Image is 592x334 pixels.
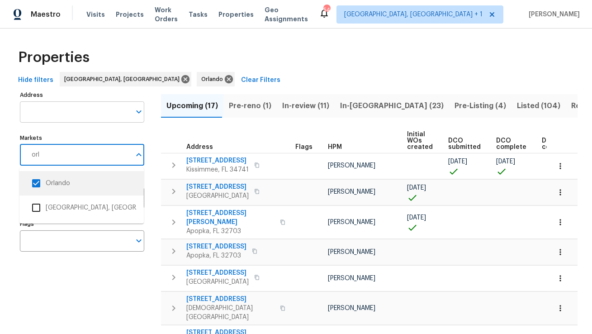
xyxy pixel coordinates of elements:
[265,5,308,24] span: Geo Assignments
[328,275,375,282] span: [PERSON_NAME]
[186,251,246,260] span: Apopka, FL 32703
[20,92,144,98] label: Address
[542,138,572,150] span: D0W complete
[344,10,483,19] span: [GEOGRAPHIC_DATA], [GEOGRAPHIC_DATA] + 1
[201,75,227,84] span: Orlando
[26,144,131,166] input: Search ...
[407,185,426,191] span: [DATE]
[155,5,178,24] span: Work Orders
[241,75,280,86] span: Clear Filters
[328,162,375,169] span: [PERSON_NAME]
[133,148,145,161] button: Close
[86,10,105,19] span: Visits
[186,227,275,236] span: Apopka, FL 32703
[186,277,249,286] span: [GEOGRAPHIC_DATA]
[323,5,330,14] div: 54
[186,295,275,304] span: [STREET_ADDRESS]
[186,182,249,191] span: [STREET_ADDRESS]
[133,234,145,247] button: Open
[517,100,560,112] span: Listed (104)
[186,304,275,322] span: [DEMOGRAPHIC_DATA][GEOGRAPHIC_DATA]
[116,10,144,19] span: Projects
[328,219,375,225] span: [PERSON_NAME]
[340,100,444,112] span: In-[GEOGRAPHIC_DATA] (23)
[496,158,515,165] span: [DATE]
[27,174,137,193] li: Orlando
[186,191,249,200] span: [GEOGRAPHIC_DATA]
[237,72,284,89] button: Clear Filters
[186,165,249,174] span: Kissimmee, FL 34741
[197,72,235,86] div: Orlando
[186,242,246,251] span: [STREET_ADDRESS]
[133,105,145,118] button: Open
[18,75,53,86] span: Hide filters
[328,305,375,311] span: [PERSON_NAME]
[189,11,208,18] span: Tasks
[328,144,342,150] span: HPM
[186,268,249,277] span: [STREET_ADDRESS]
[328,249,375,255] span: [PERSON_NAME]
[60,72,191,86] div: [GEOGRAPHIC_DATA], [GEOGRAPHIC_DATA]
[186,144,213,150] span: Address
[18,53,90,62] span: Properties
[448,138,481,150] span: DCO submitted
[14,72,57,89] button: Hide filters
[27,198,137,217] li: [GEOGRAPHIC_DATA], [GEOGRAPHIC_DATA]
[407,215,426,221] span: [DATE]
[166,100,218,112] span: Upcoming (17)
[525,10,580,19] span: [PERSON_NAME]
[218,10,254,19] span: Properties
[64,75,183,84] span: [GEOGRAPHIC_DATA], [GEOGRAPHIC_DATA]
[448,158,467,165] span: [DATE]
[186,156,249,165] span: [STREET_ADDRESS]
[20,135,144,141] label: Markets
[295,144,313,150] span: Flags
[455,100,506,112] span: Pre-Listing (4)
[328,189,375,195] span: [PERSON_NAME]
[496,138,526,150] span: DCO complete
[31,10,61,19] span: Maestro
[407,131,433,150] span: Initial WOs created
[186,209,275,227] span: [STREET_ADDRESS][PERSON_NAME]
[282,100,329,112] span: In-review (11)
[229,100,271,112] span: Pre-reno (1)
